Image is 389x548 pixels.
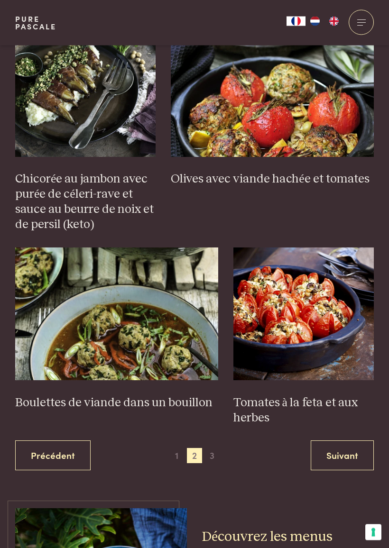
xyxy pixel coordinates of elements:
div: Language [287,17,306,26]
a: Chicorée au jambon avec purée de céleri-rave et sauce au beurre de noix et de persil (keto) Chico... [15,25,156,233]
a: PurePascale [15,15,56,30]
h3: Chicorée au jambon avec purée de céleri-rave et sauce au beurre de noix et de persil (keto) [15,172,156,233]
button: Vos préférences en matière de consentement pour les technologies de suivi [365,524,381,540]
img: Olives avec viande hachée et tomates [171,25,374,157]
span: 1 [169,448,185,464]
a: FR [287,17,306,26]
aside: Language selected: Français [287,17,343,26]
a: Suivant [311,441,374,471]
h3: Tomates à la feta et aux herbes [233,396,374,426]
a: NL [306,17,324,26]
img: Chicorée au jambon avec purée de céleri-rave et sauce au beurre de noix et de persil (keto) [15,25,156,157]
a: Tomates à la feta et aux herbes Tomates à la feta et aux herbes [233,248,374,426]
img: Tomates à la feta et aux herbes [233,248,374,381]
span: 2 [187,448,202,464]
a: EN [324,17,343,26]
a: Olives avec viande hachée et tomates Olives avec viande hachée et tomates [171,25,374,188]
h3: Boulettes de viande dans un bouillon [15,396,218,411]
img: Boulettes de viande dans un bouillon [15,248,218,381]
h3: Olives avec viande hachée et tomates [171,172,374,187]
span: 3 [204,448,220,464]
a: Précédent [15,441,91,471]
ul: Language list [306,17,343,26]
a: Boulettes de viande dans un bouillon Boulettes de viande dans un bouillon [15,248,218,411]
